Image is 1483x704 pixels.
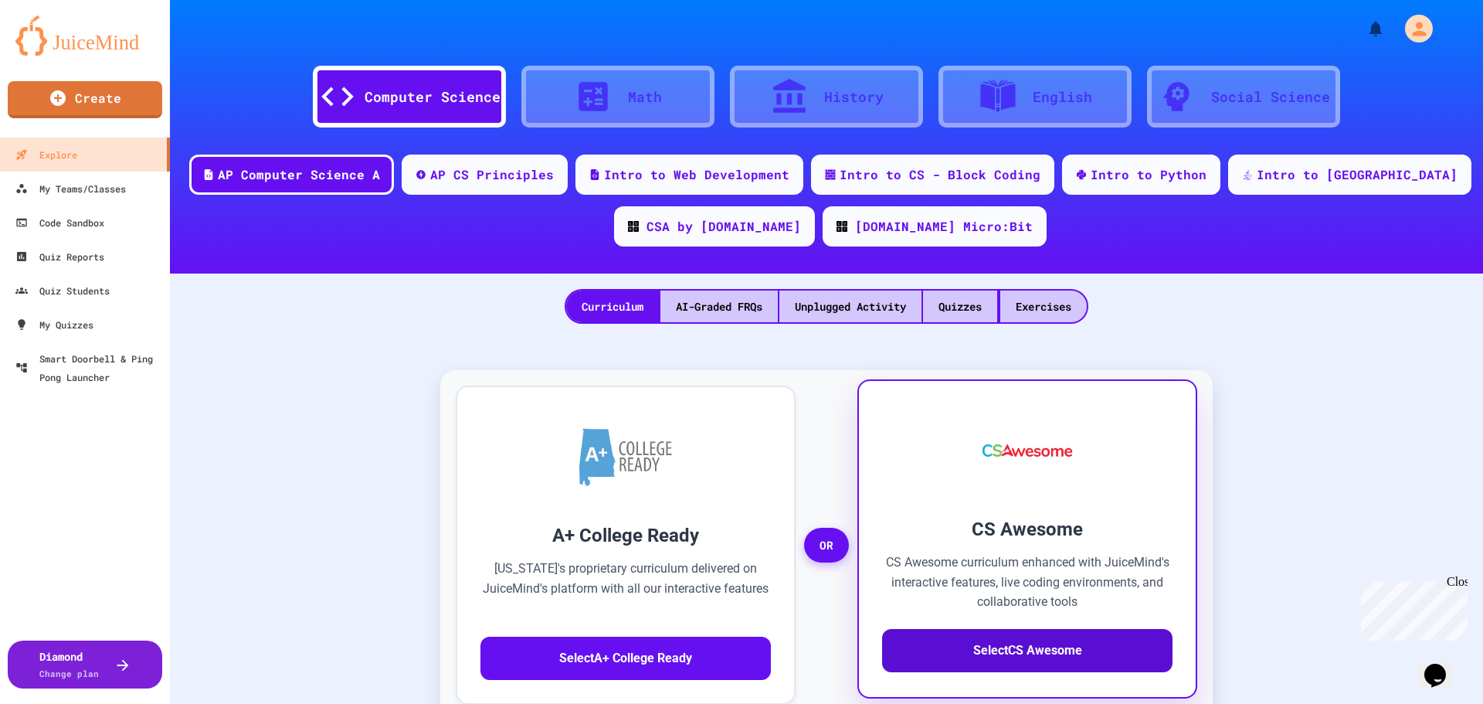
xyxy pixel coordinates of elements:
img: CODE_logo_RGB.png [837,221,847,232]
a: Create [8,81,162,118]
h3: CS Awesome [882,515,1172,543]
div: Chat with us now!Close [6,6,107,98]
img: logo-orange.svg [15,15,154,56]
div: My Quizzes [15,315,93,334]
div: Intro to Web Development [604,165,789,184]
div: Social Science [1211,87,1330,107]
div: My Account [1389,11,1437,46]
img: CODE_logo_RGB.png [628,221,639,232]
div: Computer Science [365,87,501,107]
div: Quiz Reports [15,247,104,266]
div: Intro to [GEOGRAPHIC_DATA] [1257,165,1458,184]
button: SelectCS Awesome [882,629,1172,672]
div: AI-Graded FRQs [660,291,778,322]
iframe: chat widget [1355,575,1468,641]
img: CS Awesome [967,404,1088,497]
img: A+ College Ready [579,428,672,486]
div: Diamond [39,648,99,681]
div: Smart Doorbell & Ping Pong Launcher [15,349,164,386]
h3: A+ College Ready [480,522,771,549]
div: Intro to CS - Block Coding [840,165,1040,184]
span: OR [804,528,849,563]
button: SelectA+ College Ready [480,637,771,680]
div: English [1033,87,1092,107]
div: History [824,87,884,107]
div: Unplugged Activity [779,291,921,322]
div: Math [628,87,662,107]
button: DiamondChange plan [8,641,162,689]
div: [DOMAIN_NAME] Micro:Bit [855,217,1033,236]
span: Change plan [39,668,99,679]
div: My Notifications [1338,15,1389,42]
div: My Teams/Classes [15,179,126,198]
div: Intro to Python [1091,165,1206,184]
div: AP Computer Science A [218,165,380,184]
div: Explore [15,145,77,164]
p: CS Awesome curriculum enhanced with JuiceMind's interactive features, live coding environments, a... [882,553,1172,612]
div: Curriculum [566,291,659,322]
div: AP CS Principles [430,165,554,184]
div: Quiz Students [15,281,110,300]
p: [US_STATE]'s proprietary curriculum delivered on JuiceMind's platform with all our interactive fe... [480,559,771,618]
div: Quizzes [923,291,997,322]
iframe: chat widget [1418,642,1468,689]
div: CSA by [DOMAIN_NAME] [646,217,801,236]
div: Exercises [1000,291,1087,322]
div: Code Sandbox [15,213,104,232]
